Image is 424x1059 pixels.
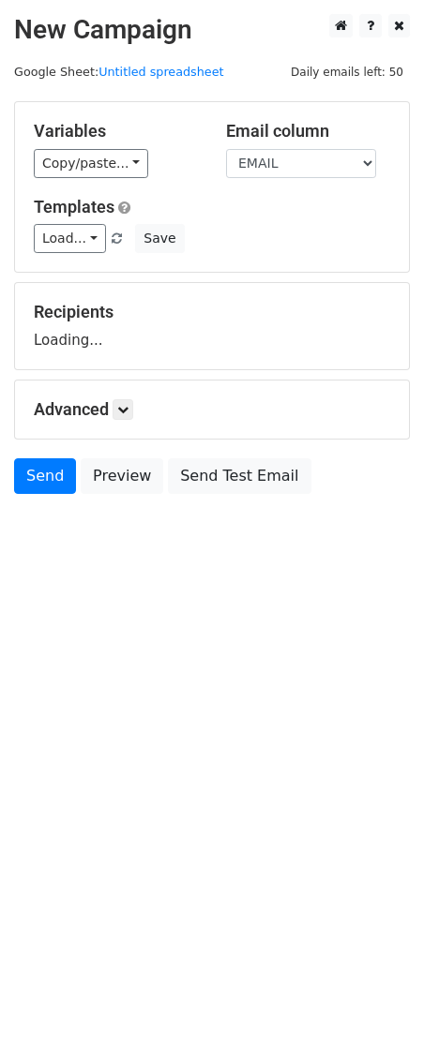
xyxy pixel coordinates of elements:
a: Untitled spreadsheet [98,65,223,79]
a: Send Test Email [168,458,310,494]
a: Send [14,458,76,494]
small: Google Sheet: [14,65,224,79]
a: Load... [34,224,106,253]
a: Preview [81,458,163,494]
button: Save [135,224,184,253]
a: Copy/paste... [34,149,148,178]
h5: Email column [226,121,390,142]
span: Daily emails left: 50 [284,62,410,82]
h2: New Campaign [14,14,410,46]
h5: Advanced [34,399,390,420]
div: Loading... [34,302,390,351]
a: Templates [34,197,114,216]
h5: Recipients [34,302,390,322]
a: Daily emails left: 50 [284,65,410,79]
h5: Variables [34,121,198,142]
